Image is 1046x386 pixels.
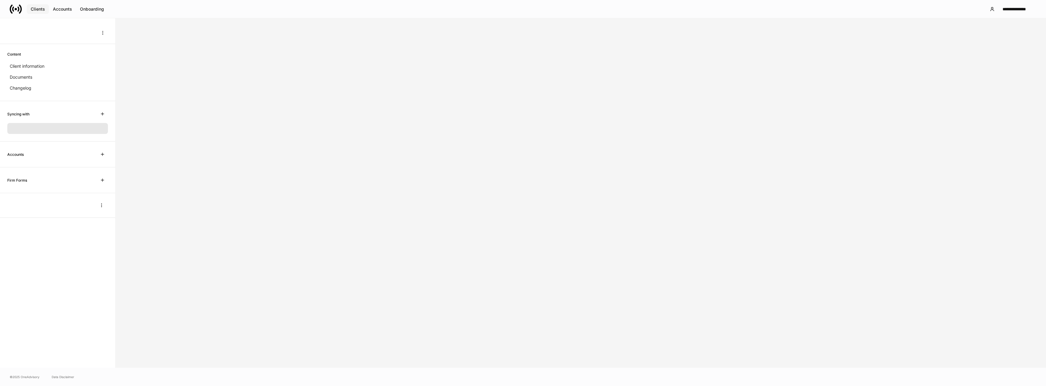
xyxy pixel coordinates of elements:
button: Onboarding [76,4,108,14]
div: Accounts [53,7,72,11]
a: Data Disclaimer [52,374,74,379]
a: Documents [7,72,108,83]
p: Documents [10,74,32,80]
p: Changelog [10,85,31,91]
span: © 2025 OneAdvisory [10,374,40,379]
button: Clients [27,4,49,14]
h6: Accounts [7,152,24,157]
h6: Content [7,51,21,57]
div: Clients [31,7,45,11]
h6: Syncing with [7,111,29,117]
div: Onboarding [80,7,104,11]
h6: Firm Forms [7,177,27,183]
a: Client information [7,61,108,72]
p: Client information [10,63,44,69]
button: Accounts [49,4,76,14]
a: Changelog [7,83,108,94]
